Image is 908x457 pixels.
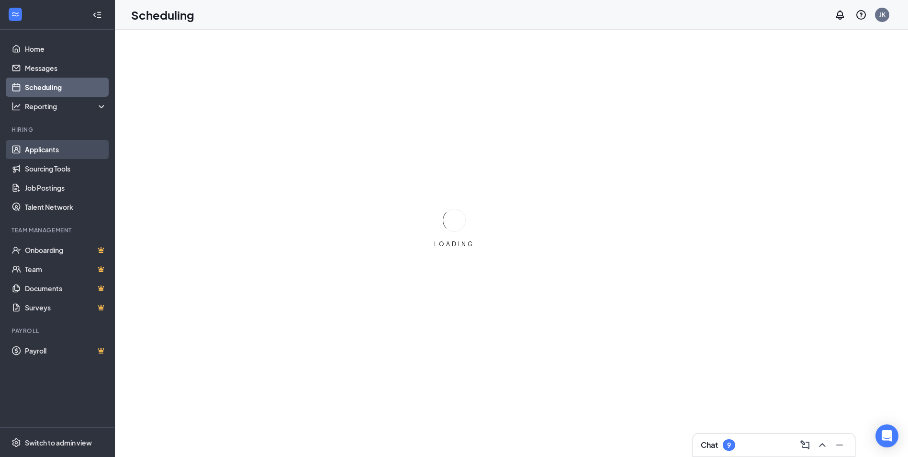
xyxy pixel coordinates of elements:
a: PayrollCrown [25,341,107,360]
a: Home [25,39,107,58]
a: DocumentsCrown [25,279,107,298]
h3: Chat [701,440,718,450]
a: TeamCrown [25,260,107,279]
div: Open Intercom Messenger [875,424,898,447]
div: LOADING [430,240,478,248]
button: Minimize [832,437,847,453]
svg: Analysis [11,102,21,111]
svg: Collapse [92,10,102,20]
button: ChevronUp [815,437,830,453]
svg: ComposeMessage [799,439,811,451]
div: JK [879,11,886,19]
button: ComposeMessage [797,437,813,453]
svg: QuestionInfo [855,9,867,21]
a: Scheduling [25,78,107,97]
div: Hiring [11,126,105,134]
svg: WorkstreamLogo [11,10,20,19]
a: SurveysCrown [25,298,107,317]
div: Reporting [25,102,107,111]
a: Messages [25,58,107,78]
a: Applicants [25,140,107,159]
svg: ChevronUp [817,439,828,451]
h1: Scheduling [131,7,194,23]
svg: Notifications [834,9,846,21]
div: Switch to admin view [25,438,92,447]
div: 9 [727,441,731,449]
a: Talent Network [25,197,107,217]
a: OnboardingCrown [25,240,107,260]
a: Job Postings [25,178,107,197]
div: Payroll [11,327,105,335]
a: Sourcing Tools [25,159,107,178]
div: Team Management [11,226,105,234]
svg: Minimize [834,439,845,451]
svg: Settings [11,438,21,447]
